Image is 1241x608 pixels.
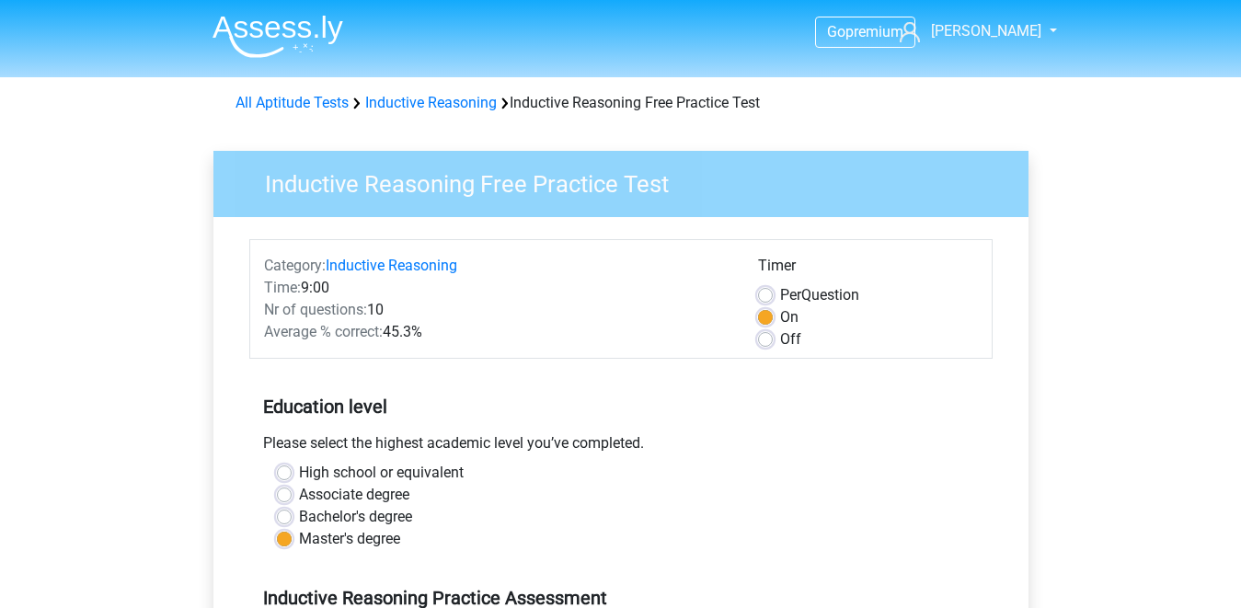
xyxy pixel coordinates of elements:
[228,92,1014,114] div: Inductive Reasoning Free Practice Test
[299,528,400,550] label: Master's degree
[250,299,744,321] div: 10
[326,257,457,274] a: Inductive Reasoning
[263,388,979,425] h5: Education level
[845,23,903,40] span: premium
[780,306,799,328] label: On
[264,323,383,340] span: Average % correct:
[931,22,1041,40] span: [PERSON_NAME]
[299,462,464,484] label: High school or equivalent
[365,94,497,111] a: Inductive Reasoning
[892,20,1043,42] a: [PERSON_NAME]
[827,23,845,40] span: Go
[299,506,412,528] label: Bachelor's degree
[816,19,914,44] a: Gopremium
[780,328,801,350] label: Off
[264,279,301,296] span: Time:
[780,284,859,306] label: Question
[758,255,978,284] div: Timer
[264,301,367,318] span: Nr of questions:
[249,432,993,462] div: Please select the highest academic level you’ve completed.
[299,484,409,506] label: Associate degree
[243,163,1015,199] h3: Inductive Reasoning Free Practice Test
[264,257,326,274] span: Category:
[236,94,349,111] a: All Aptitude Tests
[250,277,744,299] div: 9:00
[213,15,343,58] img: Assessly
[780,286,801,304] span: Per
[250,321,744,343] div: 45.3%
